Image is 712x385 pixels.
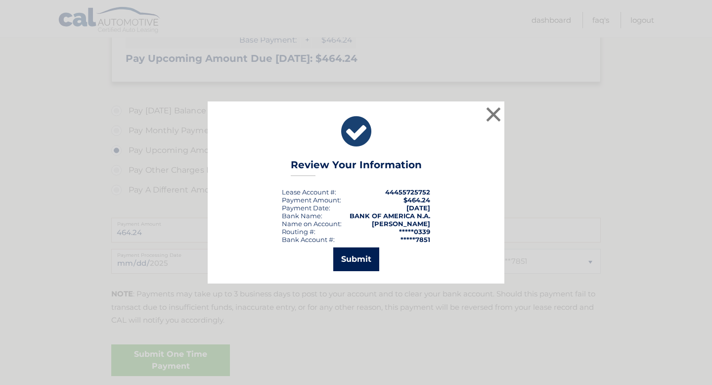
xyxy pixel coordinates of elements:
div: Routing #: [282,228,315,236]
div: Name on Account: [282,220,342,228]
span: [DATE] [406,204,430,212]
button: × [484,104,503,124]
strong: 44455725752 [385,188,430,196]
strong: [PERSON_NAME] [372,220,430,228]
div: Lease Account #: [282,188,336,196]
div: Payment Amount: [282,196,341,204]
div: : [282,204,330,212]
div: Bank Account #: [282,236,335,243]
strong: BANK OF AMERICA N.A. [350,212,430,220]
div: Bank Name: [282,212,322,220]
h3: Review Your Information [291,159,422,176]
span: $464.24 [403,196,430,204]
span: Payment Date [282,204,329,212]
button: Submit [333,247,379,271]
